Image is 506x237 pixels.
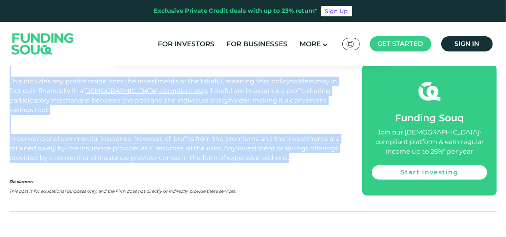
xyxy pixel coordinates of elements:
[10,179,34,184] em: Disclamer:
[372,128,487,156] div: Join our [DEMOGRAPHIC_DATA]-compliant platform & earn regular income up to 26%* per year
[372,165,487,180] a: Start investing
[300,40,321,48] span: More
[156,38,216,51] a: For Investors
[441,36,493,51] a: Sign in
[154,6,318,16] div: Exclusive Private Credit deals with up to 23% return*
[321,6,352,16] a: Sign Up
[378,40,423,47] span: Get started
[419,80,441,102] img: fsicon
[347,41,354,47] img: SA Flag
[10,30,337,114] span: Another major point of contention between the two is what to do with any surplus that is retained...
[4,24,82,64] img: Logo
[454,40,479,47] span: Sign in
[395,112,464,124] span: Funding Souq
[10,189,236,194] em: This post is for educational purposes only, and the Firm does not directly or indirectly provide ...
[83,87,207,95] a: [DEMOGRAPHIC_DATA]-compliant way
[224,38,290,51] a: For Businesses
[10,135,340,162] span: In conventional commercial insurance, however, all profits from the premiums and the investments ...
